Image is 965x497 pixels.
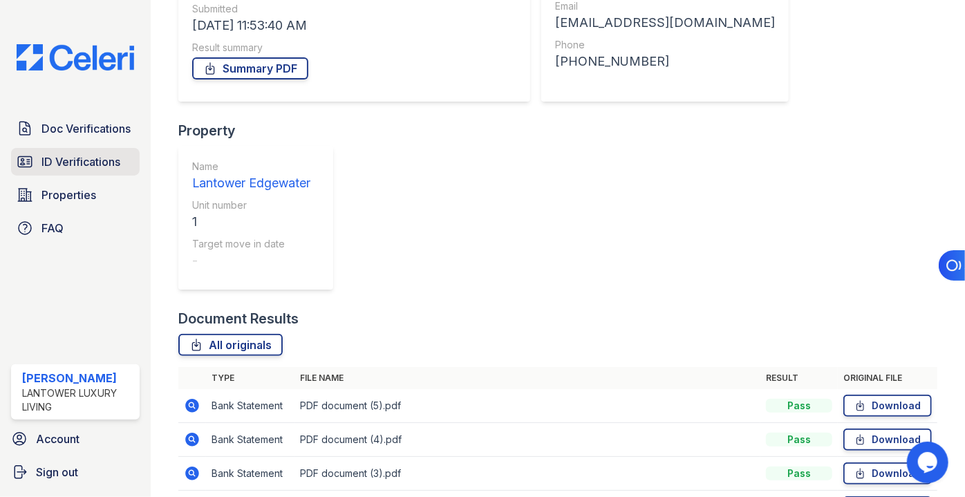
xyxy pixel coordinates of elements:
a: Account [6,425,145,453]
div: Phone [555,38,775,52]
div: [PHONE_NUMBER] [555,52,775,71]
div: Result summary [192,41,516,55]
div: Pass [766,399,832,413]
a: Download [843,395,932,417]
div: Document Results [178,309,299,328]
td: Bank Statement [206,423,294,457]
span: Account [36,431,79,447]
div: [EMAIL_ADDRESS][DOMAIN_NAME] [555,13,775,32]
span: Doc Verifications [41,120,131,137]
a: Properties [11,181,140,209]
a: Download [843,462,932,485]
a: FAQ [11,214,140,242]
td: Bank Statement [206,457,294,491]
div: [PERSON_NAME] [22,370,134,386]
td: Bank Statement [206,389,294,423]
img: CE_Logo_Blue-a8612792a0a2168367f1c8372b55b34899dd931a85d93a1a3d3e32e68fde9ad4.png [6,44,145,71]
div: Property [178,121,344,140]
td: PDF document (3).pdf [294,457,760,491]
div: Unit number [192,198,310,212]
span: ID Verifications [41,153,120,170]
div: Name [192,160,310,174]
a: Download [843,429,932,451]
th: Type [206,367,294,389]
a: ID Verifications [11,148,140,176]
div: Pass [766,467,832,480]
span: FAQ [41,220,64,236]
th: Result [760,367,838,389]
div: Lantower Edgewater [192,174,310,193]
td: PDF document (5).pdf [294,389,760,423]
a: Name Lantower Edgewater [192,160,310,193]
a: All originals [178,334,283,356]
span: Sign out [36,464,78,480]
td: PDF document (4).pdf [294,423,760,457]
th: Original file [838,367,937,389]
a: Doc Verifications [11,115,140,142]
div: Lantower Luxury Living [22,386,134,414]
div: [DATE] 11:53:40 AM [192,16,516,35]
th: File name [294,367,760,389]
div: Submitted [192,2,516,16]
a: Sign out [6,458,145,486]
div: - [192,251,310,270]
div: Pass [766,433,832,447]
span: Properties [41,187,96,203]
a: Summary PDF [192,57,308,79]
div: 1 [192,212,310,232]
div: Target move in date [192,237,310,251]
iframe: chat widget [907,442,951,483]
